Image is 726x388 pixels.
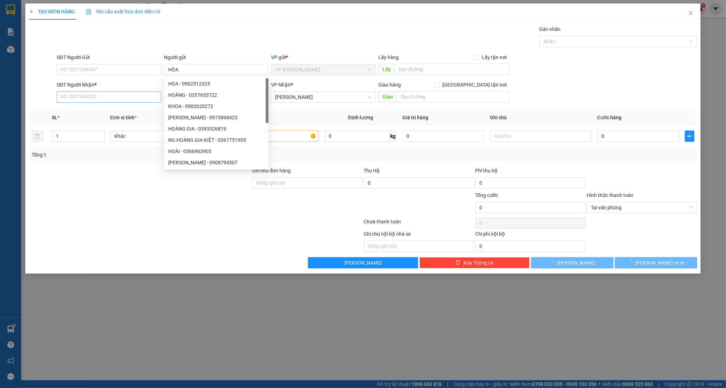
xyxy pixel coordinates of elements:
[168,80,264,88] div: HOA - 0902512325
[52,115,57,120] span: SL
[114,131,207,141] span: Khác
[5,44,63,53] div: 90.000
[688,10,694,16] span: close
[402,115,428,120] span: Giá trị hàng
[550,260,557,265] span: loading
[364,241,474,252] input: Nhập ghi chú
[57,81,161,89] div: SĐT Người Nhận
[308,257,418,268] button: [PERSON_NAME]
[252,177,362,189] input: Ghi chú đơn hàng
[168,102,264,110] div: KHOA - 0902620272
[475,167,586,177] div: Phí thu hộ
[440,81,510,89] span: [GEOGRAPHIC_DATA] tận nơi
[29,9,34,14] span: plus
[271,82,291,88] span: VP Nhận
[164,123,269,134] div: HOÀNG GIA - 0393326819
[591,202,693,213] span: Tại văn phòng
[168,125,264,133] div: HOÀNG GIA - 0393326819
[168,91,264,99] div: HOÀNG - 0357653722
[615,257,697,268] button: [PERSON_NAME] và In
[348,115,373,120] span: Định lượng
[364,168,380,173] span: Thu Hộ
[597,115,621,120] span: Cước hàng
[57,53,161,61] div: SĐT Người Gửi
[479,53,510,61] span: Lấy tận nơi
[110,115,137,120] span: Đơn vị tính
[67,6,84,13] span: Nhận:
[67,6,124,22] div: [PERSON_NAME]
[86,9,160,14] span: Yêu cầu xuất hóa đơn điện tử
[164,146,269,157] div: HOÀI - 0366963903
[363,218,474,230] div: Chưa thanh toán
[455,260,460,266] span: delete
[531,257,613,268] button: [PERSON_NAME]
[378,64,394,75] span: Lấy
[627,260,635,265] span: loading
[475,192,499,198] span: Tổng cước
[168,136,264,144] div: NG HOÀNG GIA KIỆT - 0367751905
[419,257,530,268] button: deleteXóa Thông tin
[276,92,372,102] span: Hồ Chí Minh
[32,151,280,159] div: Tổng: 1
[86,9,91,15] img: icon
[681,4,701,23] button: Close
[539,26,561,32] label: Gán nhãn
[378,82,401,88] span: Giao hàng
[475,230,586,241] div: Chi phí nội bộ
[6,7,17,14] span: Gửi:
[32,131,43,142] button: delete
[463,259,494,267] span: Xóa Thông tin
[252,168,291,173] label: Ghi chú đơn hàng
[67,30,124,40] div: 0913571217
[164,157,269,168] div: KIM HOA - 0908794507
[271,53,376,61] div: VP gửi
[557,259,595,267] span: [PERSON_NAME]
[490,131,591,142] input: Ghi Chú
[402,131,484,142] input: 0
[164,53,269,61] div: Người gửi
[164,89,269,101] div: HOÀNG - 0357653722
[344,259,382,267] span: [PERSON_NAME]
[487,111,594,125] th: Ghi chú
[685,133,694,139] span: plus
[164,134,269,146] div: NG HOÀNG GIA KIỆT - 0367751905
[164,112,269,123] div: KIM THOA - 0973868423
[685,131,694,142] button: plus
[390,131,397,142] span: kg
[364,230,474,241] div: Ghi chú nội bộ nhà xe
[397,91,510,102] input: Dọc đường
[168,147,264,155] div: HOÀI - 0366963903
[168,159,264,166] div: [PERSON_NAME] - 0908794507
[635,259,684,267] span: [PERSON_NAME] và In
[29,9,75,14] span: TẠO ĐƠN HÀNG
[378,91,397,102] span: Giao
[164,101,269,112] div: KHOA - 0902620272
[378,55,399,60] span: Lấy hàng
[6,6,62,23] div: VP [PERSON_NAME]
[276,64,372,75] span: VP Phan Rang
[168,114,264,121] div: [PERSON_NAME] - 0973868423
[394,64,510,75] input: Dọc đường
[587,192,634,198] label: Hình thức thanh toán
[67,22,124,30] div: TRÂM
[164,78,269,89] div: HOA - 0902512325
[5,45,16,52] span: CR :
